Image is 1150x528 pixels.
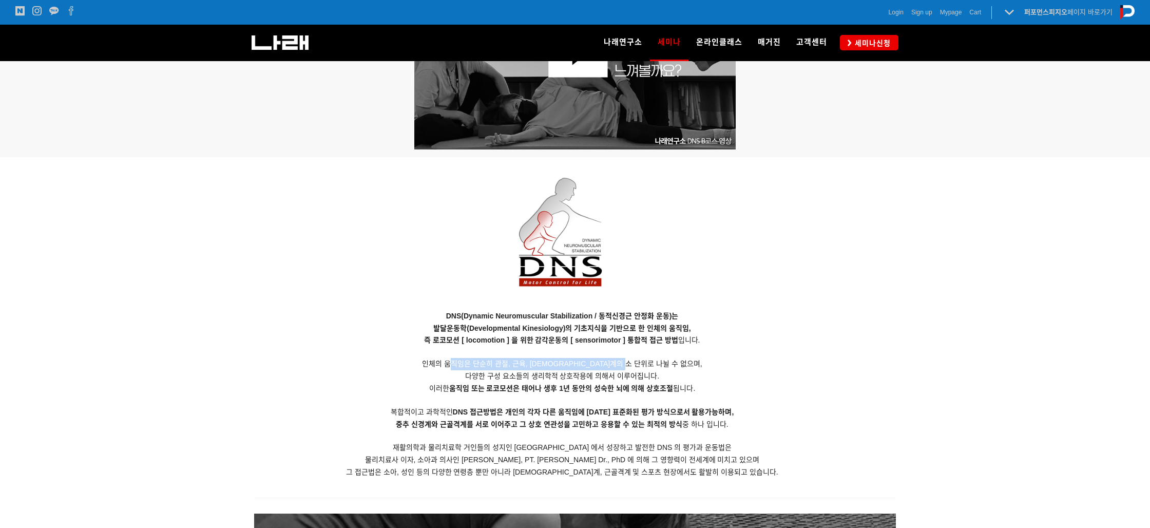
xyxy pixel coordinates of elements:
a: 매거진 [750,25,789,61]
a: Mypage [940,7,962,17]
span: 인체의 움직임은 단순히 관절, 근육, [DEMOGRAPHIC_DATA]계의 소 단위로 나뉠 수 없으며, [422,360,702,368]
img: 2da3928754651.png [508,171,617,307]
span: 매거진 [758,37,781,47]
span: 온라인클래스 [696,37,742,47]
span: 입니다. [424,336,700,344]
a: Sign up [911,7,932,17]
a: 퍼포먼스피지오페이지 바로가기 [1024,8,1113,16]
a: 고객센터 [789,25,835,61]
strong: DNS(Dynamic Neuromuscular Stabilization / 동적신경근 안정화 운동)는 [446,312,679,320]
span: 나래연구소 [604,37,642,47]
a: Login [889,7,904,17]
span: 세미나 [658,34,681,50]
span: 복합적이고 과학적인 [391,408,734,416]
a: 세미나신청 [840,35,898,50]
a: Cart [969,7,981,17]
span: 고객센터 [796,37,827,47]
span: 물리치료사 이자, 소아과 의사인 [PERSON_NAME], PT. [PERSON_NAME] Dr., PhD 에 의해 그 영향력이 전세계에 미치고 있으며 [365,456,760,464]
strong: DNS 접근방법은 개인의 각자 다른 움직임에 [DATE] 표준화된 평가 방식으로서 활용가능하며, [453,408,734,416]
a: 세미나 [650,25,688,61]
a: 나래연구소 [596,25,650,61]
span: 재활의학과 물리치료학 거인들의 성지인 [GEOGRAPHIC_DATA] 에서 성장하고 발전한 DNS 의 평가과 운동법은 [393,443,732,451]
span: 그 접근법은 소아, 성인 등의 다양한 연령층 뿐만 아니라 [DEMOGRAPHIC_DATA]계, 근골격계 및 스포츠 현장에서도 활발히 이용되고 있습니다. [346,468,778,476]
a: 온라인클래스 [688,25,750,61]
span: 다양한 구성 요소들의 생리학적 상호작용에 의해서 이루어집니다. [465,372,659,380]
strong: 움직임 또는 로코모션은 태어나 생후 1년 동안의 성숙한 뇌에 의해 상호조절 [449,384,674,392]
span: 세미나신청 [852,38,891,48]
span: 발달운동학(Developmental Kinesiology)의 기초지식을 기반으로 한 인체의 움직임, [433,324,691,332]
strong: 퍼포먼스피지오 [1024,8,1067,16]
span: 중 하나 입니다. [396,420,728,428]
strong: 중추 신경계와 근골격계를 서로 이어주고 그 상호 연관성을 고민하고 응용할 수 있는 최적의 방식 [396,420,682,428]
span: 이러한 됩니다. [429,384,696,392]
strong: 즉 로코모션 [ locomotion ] 을 위한 감각운동의 [ sensorimotor ] 통합적 접근 방법 [424,336,678,344]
